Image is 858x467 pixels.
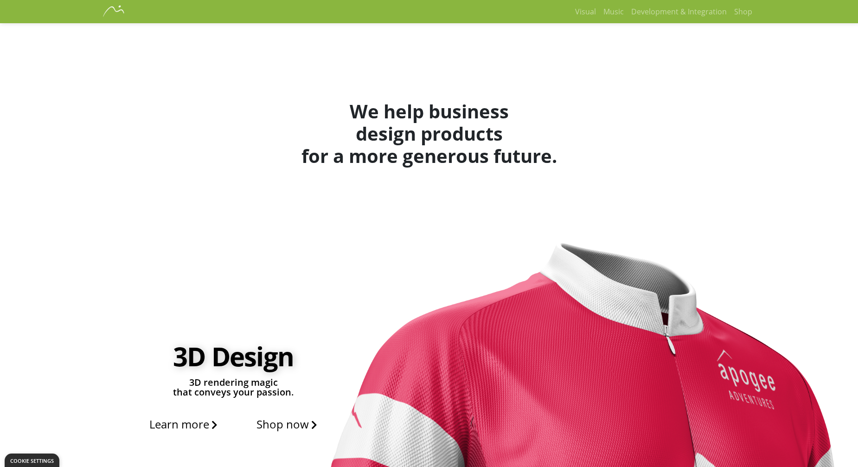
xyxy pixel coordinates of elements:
[571,2,600,21] a: Visual
[627,2,730,21] a: Development & Integration
[730,2,756,21] a: Shop
[10,458,54,463] div: Cookie settings
[600,2,627,21] a: Music
[149,416,218,433] a: Learn more about our 3D Design Service
[301,98,557,169] strong: We help business design products for a more generous future.
[256,416,317,433] a: Shop 3D Design services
